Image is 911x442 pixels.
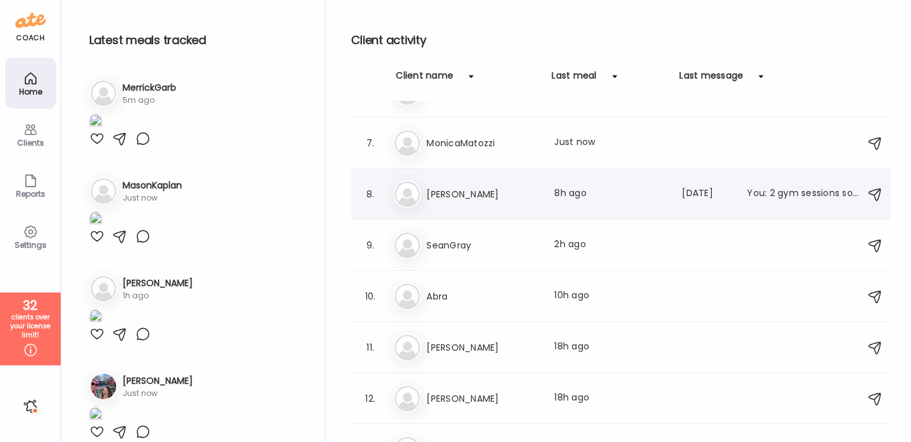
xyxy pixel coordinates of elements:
h3: [PERSON_NAME] [123,374,193,388]
div: 32 [4,298,56,313]
img: images%2Fi4Can2VD5zWJ9h6gekEPhj9AtNb2%2Fm1oQDFsWcZZaeBbBIuzz%2FG4eMpsjE7Gkj6zXAkYWv_1080 [89,309,102,326]
div: 5m ago [123,95,176,106]
h3: [PERSON_NAME] [426,187,539,202]
img: bg-avatar-default.svg [91,276,116,301]
div: 18h ago [554,340,666,355]
div: Settings [8,241,54,249]
div: 11. [363,340,378,355]
h3: MerrickGarb [123,81,176,95]
div: 18h ago [554,391,666,406]
img: bg-avatar-default.svg [395,130,420,156]
div: clients over your license limit! [4,313,56,340]
img: bg-avatar-default.svg [91,178,116,204]
img: images%2F3P8s6xp35MOd6eiaJFjzVI6K6R22%2F3Ri2E8UZz9fonYBhiBPS%2FBmCX76c2TS6HwSY4sS8R_1080 [89,407,102,424]
div: Client name [396,69,453,89]
img: bg-avatar-default.svg [395,284,420,309]
h3: Abra [426,289,539,304]
h2: Latest meals tracked [89,31,305,50]
h2: Client activity [351,31,891,50]
h3: MasonKaplan [123,179,182,192]
h3: [PERSON_NAME] [426,340,539,355]
div: Home [8,88,54,96]
div: Last meal [552,69,596,89]
img: bg-avatar-default.svg [395,386,420,411]
h3: MonicaMatozzi [426,135,539,151]
div: 9. [363,238,378,253]
img: bg-avatar-default.svg [91,80,116,106]
h3: [PERSON_NAME] [123,277,193,290]
img: bg-avatar-default.svg [395,232,420,258]
img: bg-avatar-default.svg [395,181,420,207]
div: Clients [8,139,54,147]
div: Last message [679,69,743,89]
div: 10h ago [554,289,666,304]
div: Just now [123,388,193,399]
div: Reports [8,190,54,198]
div: Just now [123,192,182,204]
div: 10. [363,289,378,304]
div: You: 2 gym sessions so far this week!! Do you have any protein powder left? I would suggest going... [747,187,859,202]
div: 8h ago [554,187,666,202]
img: ate [15,10,46,31]
div: 12. [363,391,378,406]
div: Just now [554,135,666,151]
div: [DATE] [682,187,732,202]
h3: [PERSON_NAME] [426,391,539,406]
div: 2h ago [554,238,666,253]
div: 7. [363,135,378,151]
img: avatars%2F3P8s6xp35MOd6eiaJFjzVI6K6R22 [91,374,116,399]
img: bg-avatar-default.svg [395,335,420,360]
h3: SeanGray [426,238,539,253]
img: images%2FuClcIKOTnDcnFkO6MYeCD7EVc453%2FbfQTFp8N5hIcKtHqPp5S%2FiTObtEZl0YB0TSWXgBG4_1080 [89,114,102,131]
div: 1h ago [123,290,193,301]
img: images%2FX0DhUmgFksZhThJTVs0hlX3P4jf2%2FVv8TCK3n1l3j2H2E8Eg4%2FDMsI2vcpfI6wW9dsecdA_1080 [89,211,102,229]
div: 8. [363,187,378,202]
div: coach [16,33,45,43]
